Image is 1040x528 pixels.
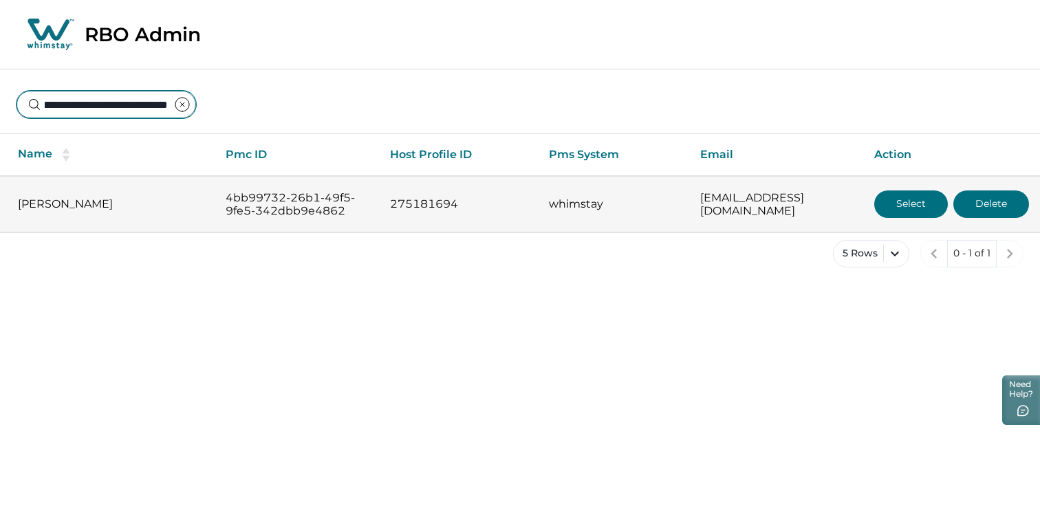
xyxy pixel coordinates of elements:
th: Action [863,134,1040,176]
button: previous page [920,240,948,267]
button: sorting [52,148,80,162]
p: 0 - 1 of 1 [953,247,990,261]
p: [PERSON_NAME] [18,197,204,211]
button: Select [874,190,948,218]
p: whimstay [549,197,678,211]
button: clear input [169,91,196,118]
th: Pms System [538,134,689,176]
th: Host Profile ID [379,134,538,176]
th: Email [689,134,863,176]
p: RBO Admin [85,23,201,46]
button: next page [996,240,1023,267]
button: Delete [953,190,1029,218]
p: 275181694 [390,197,527,211]
p: [EMAIL_ADDRESS][DOMAIN_NAME] [700,191,852,218]
p: 4bb99732-26b1-49f5-9fe5-342dbb9e4862 [226,191,368,218]
th: Pmc ID [215,134,379,176]
button: 5 Rows [833,240,909,267]
button: 0 - 1 of 1 [947,240,997,267]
